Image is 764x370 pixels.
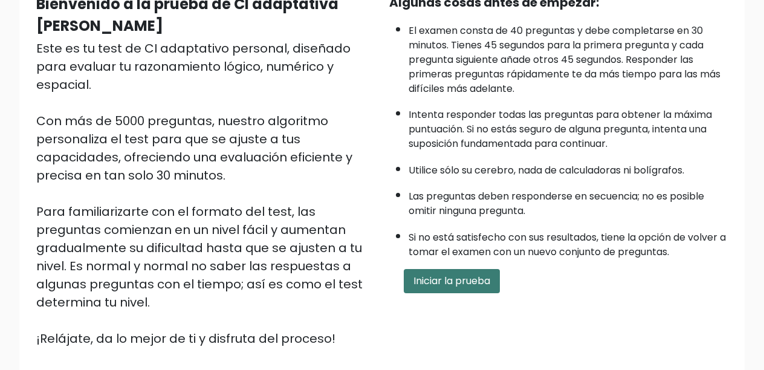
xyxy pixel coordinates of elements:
font: El examen consta de 40 preguntas y debe completarse en 30 minutos. Tienes 45 segundos para la pri... [409,24,720,96]
button: Iniciar la prueba [404,269,500,293]
font: Utilice sólo su cerebro, nada de calculadoras ni bolígrafos. [409,163,684,177]
font: Si no está satisfecho con sus resultados, tiene la opción de volver a tomar el examen con un nuev... [409,230,726,259]
font: ¡Relájate, da lo mejor de ti y disfruta del proceso! [36,330,335,347]
font: Este es tu test de CI adaptativo personal, diseñado para evaluar tu razonamiento lógico, numérico... [36,40,351,93]
font: Iniciar la prueba [413,274,490,288]
font: Con más de 5000 preguntas, nuestro algoritmo personaliza el test para que se ajuste a tus capacid... [36,112,352,184]
font: Intenta responder todas las preguntas para obtener la máxima puntuación. Si no estás seguro de al... [409,108,712,151]
font: Para familiarizarte con el formato del test, las preguntas comienzan en un nivel fácil y aumentan... [36,203,363,311]
font: Las preguntas deben responderse en secuencia; no es posible omitir ninguna pregunta. [409,189,704,218]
